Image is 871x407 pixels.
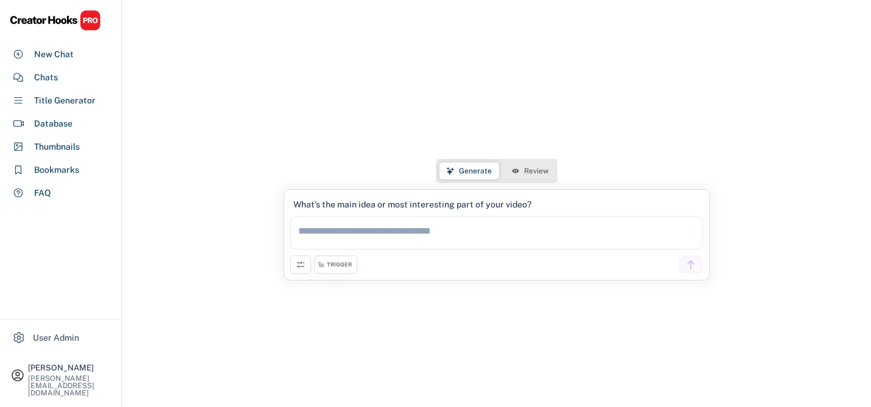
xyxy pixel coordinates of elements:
button: Generate [439,162,499,179]
div: TRIGGER [327,261,352,269]
img: CHPRO%20Logo.svg [10,10,101,31]
div: Database [34,117,72,130]
div: Chats [34,71,58,84]
div: [PERSON_NAME][EMAIL_ADDRESS][DOMAIN_NAME] [28,375,111,397]
div: Title Generator [34,94,96,107]
div: User Admin [33,332,79,344]
span: Generate [459,167,492,175]
span: Review [524,167,548,175]
div: [PERSON_NAME] [28,364,111,372]
div: Bookmarks [34,164,79,176]
div: FAQ [34,187,51,200]
button: Review [505,162,556,179]
div: New Chat [34,48,74,61]
div: Thumbnails [34,141,80,153]
div: What’s the main idea or most interesting part of your video? [293,199,531,210]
